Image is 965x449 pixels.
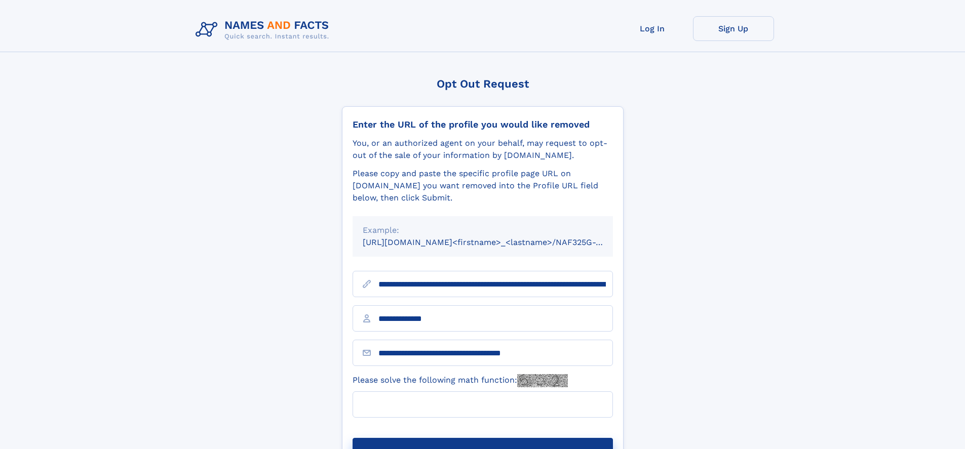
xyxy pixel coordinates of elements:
[342,77,624,90] div: Opt Out Request
[353,119,613,130] div: Enter the URL of the profile you would like removed
[693,16,774,41] a: Sign Up
[612,16,693,41] a: Log In
[353,374,568,387] label: Please solve the following math function:
[353,137,613,161] div: You, or an authorized agent on your behalf, may request to opt-out of the sale of your informatio...
[353,168,613,204] div: Please copy and paste the specific profile page URL on [DOMAIN_NAME] you want removed into the Pr...
[191,16,337,44] img: Logo Names and Facts
[363,224,603,236] div: Example:
[363,237,632,247] small: [URL][DOMAIN_NAME]<firstname>_<lastname>/NAF325G-xxxxxxxx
